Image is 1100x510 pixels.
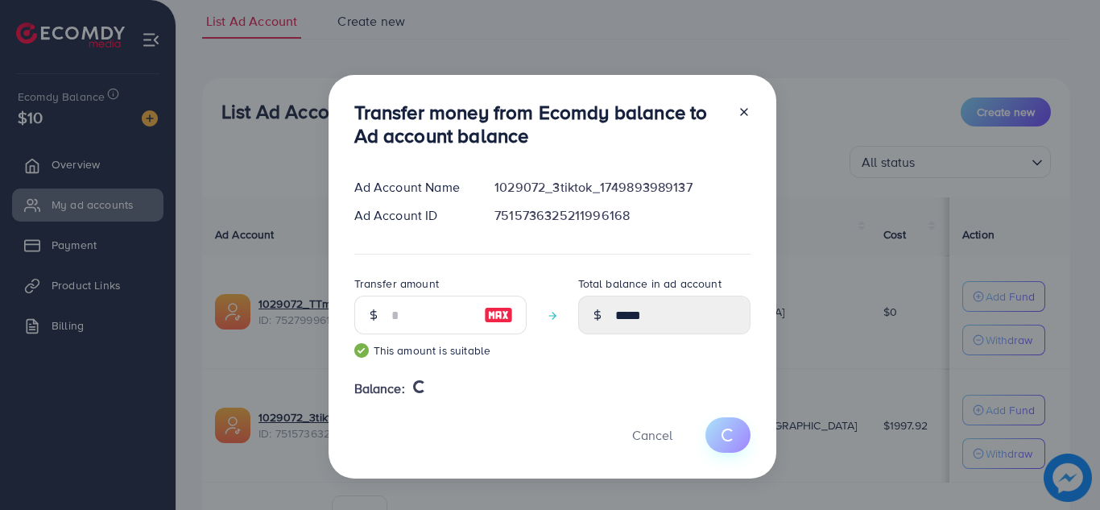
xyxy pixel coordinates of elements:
div: Ad Account ID [341,206,482,225]
div: 1029072_3tiktok_1749893989137 [482,178,763,197]
span: Balance: [354,379,405,398]
img: guide [354,343,369,358]
label: Transfer amount [354,276,439,292]
h3: Transfer money from Ecomdy balance to Ad account balance [354,101,725,147]
div: 7515736325211996168 [482,206,763,225]
label: Total balance in ad account [578,276,722,292]
img: image [484,305,513,325]
div: Ad Account Name [341,178,482,197]
button: Cancel [612,417,693,452]
small: This amount is suitable [354,342,527,359]
span: Cancel [632,426,672,444]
